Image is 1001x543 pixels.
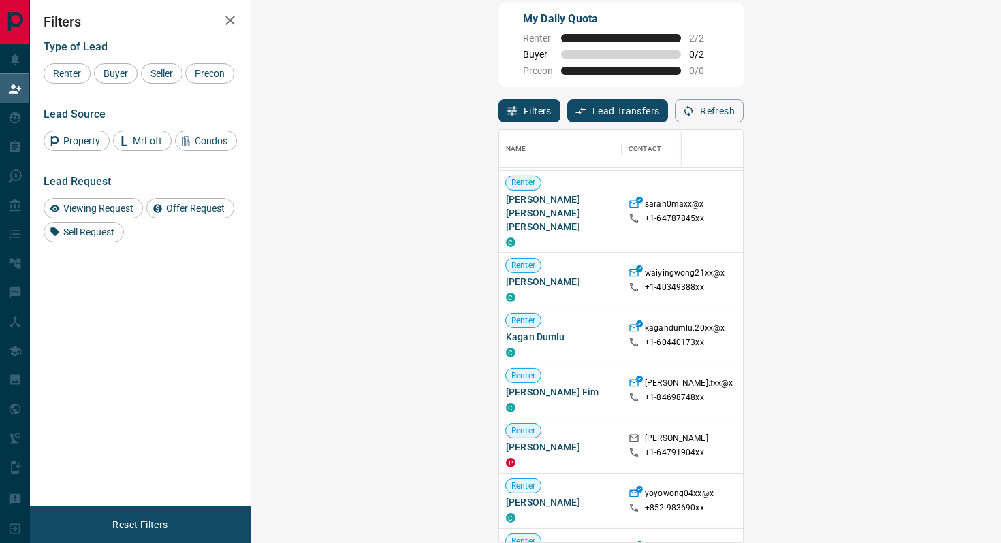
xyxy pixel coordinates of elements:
span: [PERSON_NAME] Fim [506,385,615,399]
div: condos.ca [506,293,515,302]
span: Renter [506,314,541,326]
p: +1- 64787845xx [645,213,704,225]
span: 0 / 2 [689,49,719,60]
span: Kagan Dumlu [506,330,615,344]
p: +1- 40349388xx [645,282,704,293]
span: Renter [523,33,553,44]
span: Precon [523,65,553,76]
p: +1- 64791904xx [645,447,704,459]
div: Renter [44,63,91,84]
p: +1- 84698748xx [645,392,704,404]
span: Renter [506,177,541,188]
span: Condos [190,135,232,146]
span: Lead Source [44,108,106,120]
span: Property [59,135,105,146]
div: condos.ca [506,513,515,523]
div: Precon [185,63,234,84]
button: Reset Filters [104,513,176,536]
div: condos.ca [506,348,515,357]
button: Lead Transfers [567,99,669,122]
span: 0 / 0 [689,65,719,76]
h2: Filters [44,14,237,30]
div: Offer Request [146,198,234,218]
div: Viewing Request [44,198,143,218]
p: +1- 60440173xx [645,337,704,348]
span: Renter [48,68,86,79]
div: Contact [629,130,661,168]
div: Buyer [94,63,138,84]
div: condos.ca [506,403,515,412]
button: Refresh [675,99,744,122]
div: Name [506,130,526,168]
div: Contact [622,130,731,168]
span: MrLoft [128,135,167,146]
div: property.ca [506,458,515,467]
span: Renter [506,425,541,436]
span: Renter [506,369,541,381]
span: 2 / 2 [689,33,719,44]
p: [PERSON_NAME].fxx@x [645,378,733,392]
span: Renter [506,480,541,491]
span: Sell Request [59,227,119,237]
p: My Daily Quota [523,11,719,27]
p: kagandumlu.20xx@x [645,323,725,337]
span: Type of Lead [44,40,108,53]
span: Precon [190,68,229,79]
div: Property [44,131,110,151]
p: yoyowong04xx@x [645,488,714,502]
span: Renter [506,259,541,271]
span: Lead Request [44,175,111,188]
span: Seller [146,68,178,79]
button: Filters [498,99,560,122]
p: sarah0maxx@x [645,199,704,213]
span: Buyer [99,68,133,79]
p: [PERSON_NAME] [645,433,708,447]
span: Viewing Request [59,203,138,214]
div: Sell Request [44,222,124,242]
div: condos.ca [506,237,515,247]
div: Seller [141,63,182,84]
span: [PERSON_NAME] [506,495,615,509]
span: [PERSON_NAME] [506,440,615,454]
span: [PERSON_NAME] [506,275,615,289]
div: MrLoft [113,131,172,151]
p: +852- 983690xx [645,502,704,514]
span: Offer Request [161,203,229,214]
div: Condos [175,131,237,151]
p: waiyingwong21xx@x [645,267,725,282]
div: Name [499,130,622,168]
span: Buyer [523,49,553,60]
span: [PERSON_NAME] [PERSON_NAME] [PERSON_NAME] [506,193,615,233]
